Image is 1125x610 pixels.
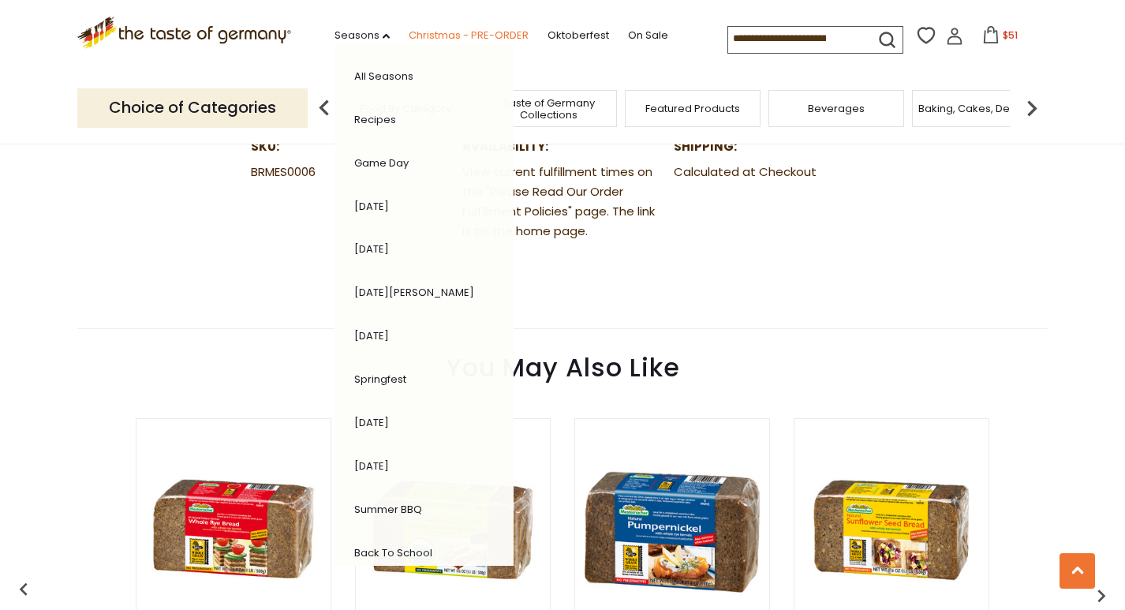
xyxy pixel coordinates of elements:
[354,112,396,127] a: Recipes
[674,137,874,157] dt: Shipping:
[308,92,340,124] img: previous arrow
[77,88,308,127] p: Choice of Categories
[354,458,389,473] a: [DATE]
[486,97,612,121] a: Taste of Germany Collections
[674,163,874,182] dd: Calculated at Checkout
[645,103,740,114] a: Featured Products
[354,502,422,517] a: Summer BBQ
[335,27,390,44] a: Seasons
[1089,583,1114,608] img: previous arrow
[354,69,413,84] a: All Seasons
[918,103,1041,114] a: Baking, Cakes, Desserts
[14,329,1111,399] div: You May Also Like
[354,199,389,214] a: [DATE]
[1003,28,1018,42] span: $51
[462,137,663,157] dt: Availability:
[628,27,668,44] a: On Sale
[251,163,451,182] dd: BRMES0006
[354,328,389,343] a: [DATE]
[966,26,1033,50] button: $51
[808,103,865,114] a: Beverages
[354,545,432,560] a: Back to School
[1016,92,1048,124] img: next arrow
[354,285,474,300] a: [DATE][PERSON_NAME]
[354,155,409,170] a: Game Day
[354,241,389,256] a: [DATE]
[462,163,663,241] dd: View current fulfillment times on the "Please Read Our Order Fulfillment Policies" page. The link...
[251,137,451,157] dt: SKU:
[11,577,36,602] img: previous arrow
[548,27,609,44] a: Oktoberfest
[354,372,406,387] a: Springfest
[409,27,529,44] a: Christmas - PRE-ORDER
[354,415,389,430] a: [DATE]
